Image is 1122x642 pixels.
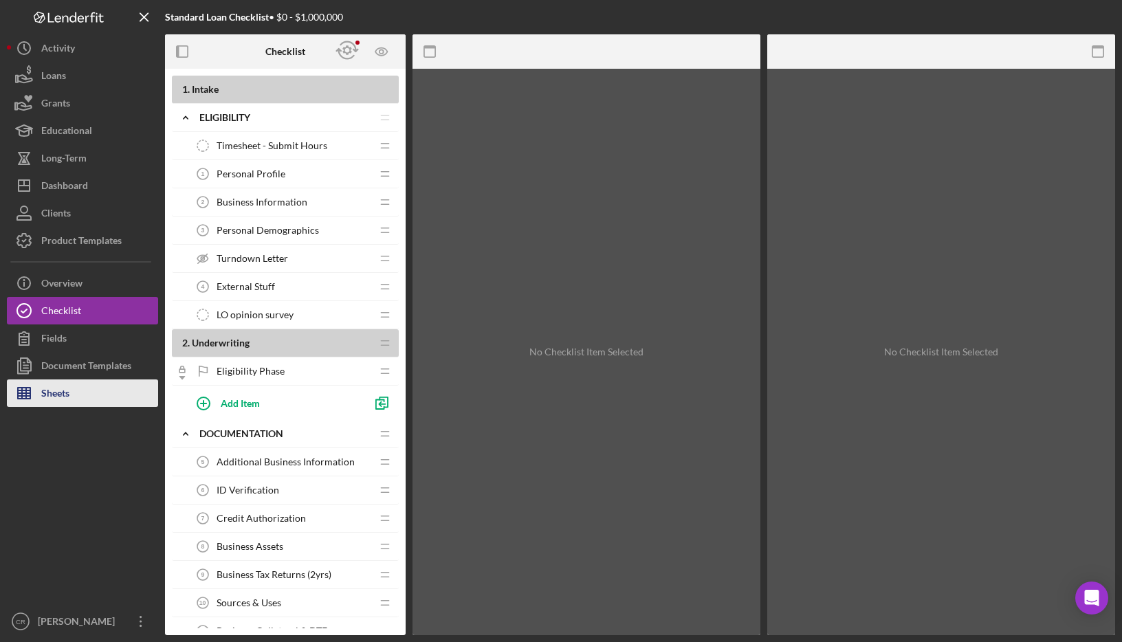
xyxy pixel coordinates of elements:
div: Checklist [41,297,81,328]
div: Eligibility [199,112,371,123]
div: Clients [41,199,71,230]
tspan: 7 [201,515,205,522]
span: Business Tax Returns (2yrs) [217,569,331,580]
span: Timesheet - Submit Hours [217,140,327,151]
button: Long-Term [7,144,158,172]
button: Activity [7,34,158,62]
div: No Checklist Item Selected [884,346,998,357]
div: [PERSON_NAME] [34,608,124,639]
div: • $0 - $1,000,000 [165,12,343,23]
button: Add Item [186,389,364,417]
span: ID Verification [217,485,279,496]
tspan: 3 [201,227,205,234]
button: Overview [7,269,158,297]
div: Activity [41,34,75,65]
div: Grants [41,89,70,120]
tspan: 8 [201,543,205,550]
span: Business Collateral & DTE [217,626,327,637]
span: LO opinion survey [217,309,294,320]
button: Loans [7,62,158,89]
tspan: 6 [201,487,205,494]
div: Educational [41,117,92,148]
div: Sheets [41,379,69,410]
tspan: 9 [201,571,205,578]
b: Checklist [265,46,305,57]
b: Standard Loan Checklist [165,11,269,23]
div: Dashboard [41,172,88,203]
button: Educational [7,117,158,144]
button: Sheets [7,379,158,407]
span: Business Information [217,197,307,208]
span: Sources & Uses [217,597,281,608]
span: 2 . [182,337,190,348]
span: Eligibility Phase [217,366,285,377]
tspan: 5 [201,458,205,465]
button: CR[PERSON_NAME] [7,608,158,635]
div: Loans [41,62,66,93]
button: Document Templates [7,352,158,379]
div: Fields [41,324,67,355]
tspan: 4 [201,283,205,290]
button: Checklist [7,297,158,324]
tspan: 11 [199,628,206,634]
div: Document Templates [41,352,131,383]
span: 1 . [182,83,190,95]
span: Business Assets [217,541,283,552]
div: Documentation [199,428,371,439]
tspan: 10 [199,599,206,606]
div: Open Intercom Messenger [1075,582,1108,615]
div: No Checklist Item Selected [529,346,643,357]
span: Turndown Letter [217,253,288,264]
span: Credit Authorization [217,513,306,524]
div: Add Item [221,390,260,416]
span: External Stuff [217,281,275,292]
button: Dashboard [7,172,158,199]
span: Additional Business Information [217,456,355,467]
tspan: 2 [201,199,205,206]
button: Fields [7,324,158,352]
div: Product Templates [41,227,122,258]
tspan: 1 [201,170,205,177]
span: Personal Demographics [217,225,319,236]
text: CR [16,618,25,626]
div: Long-Term [41,144,87,175]
span: Personal Profile [217,168,285,179]
button: Product Templates [7,227,158,254]
div: Overview [41,269,82,300]
button: Grants [7,89,158,117]
span: Intake [192,83,219,95]
button: Clients [7,199,158,227]
span: Underwriting [192,337,250,348]
button: Preview as [366,36,397,67]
